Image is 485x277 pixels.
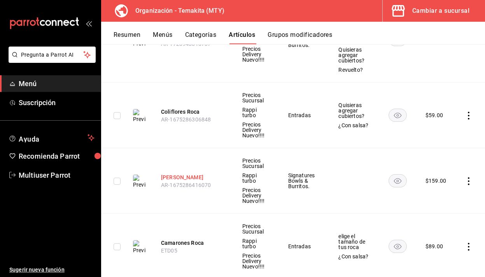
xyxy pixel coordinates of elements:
[242,187,269,204] span: Precios Delivery Nuevo!!!!
[338,254,369,259] span: ¿Con salsa?
[338,234,369,250] span: elige el tamaño de tus roca
[9,47,96,63] button: Pregunta a Parrot AI
[412,5,469,16] div: Cambiar a sucursal
[425,177,446,185] div: $ 159.00
[338,123,369,128] span: ¿Con salsa?
[338,102,369,119] span: Quisieras agregar cubiertos?
[425,111,443,119] div: $ 59.00
[465,177,473,185] button: actions
[242,46,269,62] span: Precios Delivery Nuevo!!!!
[19,170,95,180] span: Multiuser Parrot
[229,31,255,44] button: Artículos
[242,238,269,249] span: Rappi turbo
[161,248,177,254] span: ETD05
[133,175,145,189] img: Preview
[389,109,407,122] button: availability-product
[19,151,95,161] span: Recomienda Parrot
[465,112,473,119] button: actions
[161,116,211,123] span: AR-1675286306848
[338,47,369,63] span: Quisieras agregar cubiertos?
[185,31,217,44] button: Categorías
[389,174,407,187] button: availability-product
[288,113,319,118] span: Entradas
[133,109,145,123] img: Preview
[288,31,319,48] span: Signatures Bowls & Burritos.
[161,108,223,116] button: edit-product-location
[242,122,269,138] span: Precios Delivery Nuevo!!!!
[153,31,172,44] button: Menús
[114,31,485,44] div: navigation tabs
[129,6,224,16] h3: Organización - Temakita (MTY)
[465,243,473,251] button: actions
[161,173,223,181] button: edit-product-location
[19,97,95,108] span: Suscripción
[21,51,84,59] span: Pregunta a Parrot AI
[338,67,369,73] span: Revuelto?
[242,223,269,234] span: Precios Sucursal
[268,31,332,44] button: Grupos modificadores
[242,158,269,169] span: Precios Sucursal
[242,107,269,118] span: Rappi turbo
[19,78,95,89] span: Menú
[389,240,407,253] button: availability-product
[9,266,95,274] span: Sugerir nueva función
[161,182,211,188] span: AR-1675286416070
[133,240,145,254] img: Preview
[288,244,319,249] span: Entradas
[5,56,96,64] a: Pregunta a Parrot AI
[242,253,269,269] span: Precios Delivery Nuevo!!!!
[161,41,211,47] span: AR-1728943818737
[425,242,443,250] div: $ 89.00
[161,239,223,247] button: edit-product-location
[242,173,269,184] span: Rappi turbo
[242,92,269,103] span: Precios Sucursal
[114,31,140,44] button: Resumen
[288,173,319,189] span: Signatures Bowls & Burritos.
[19,133,84,142] span: Ayuda
[86,20,92,26] button: open_drawer_menu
